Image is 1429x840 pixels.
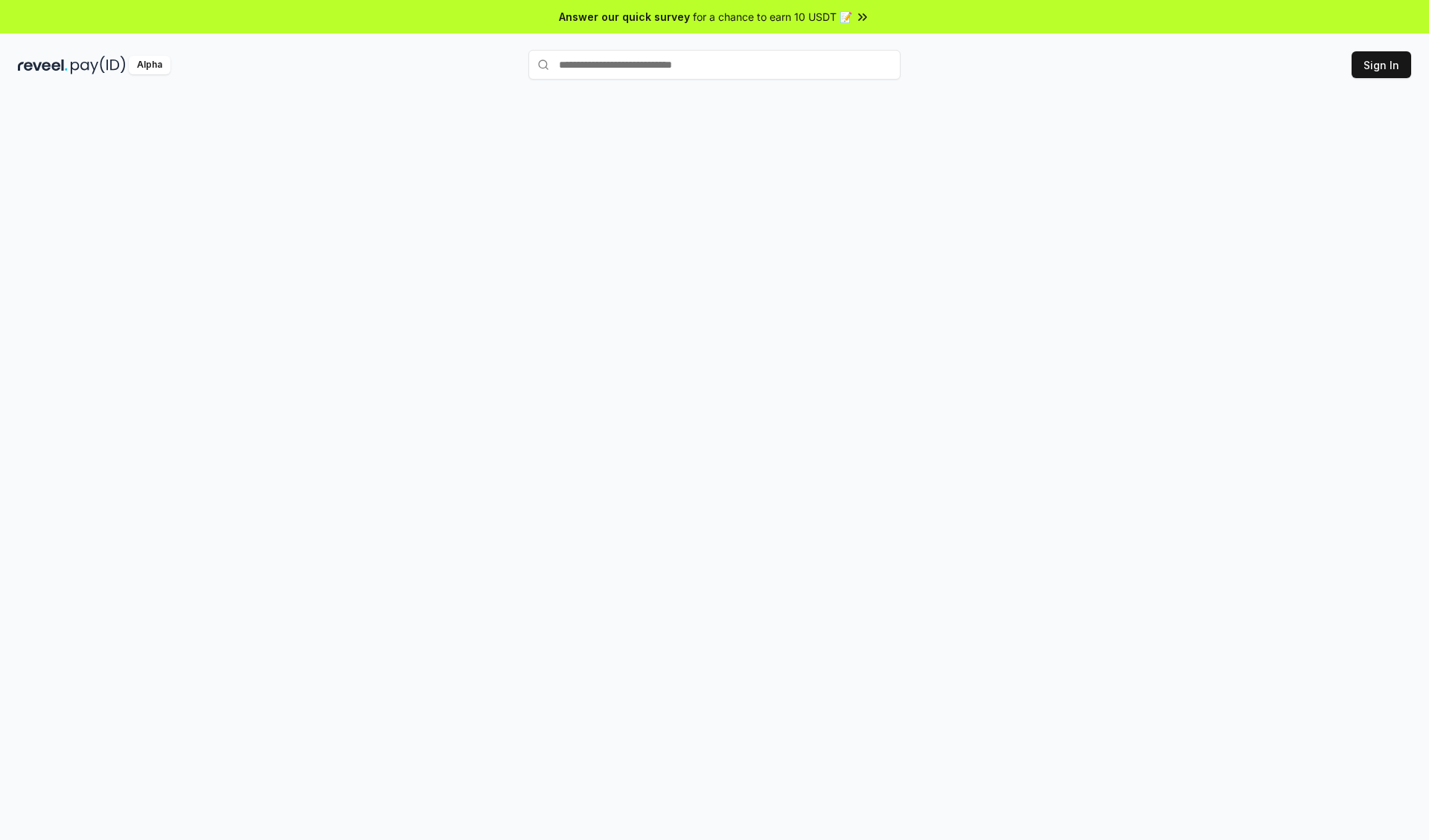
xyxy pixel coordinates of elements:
span: Answer our quick survey [559,9,690,25]
div: Alpha [129,56,170,74]
span: for a chance to earn 10 USDT 📝 [693,9,852,25]
button: Sign In [1352,51,1411,78]
img: reveel_dark [18,56,68,74]
img: pay_id [71,56,126,74]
